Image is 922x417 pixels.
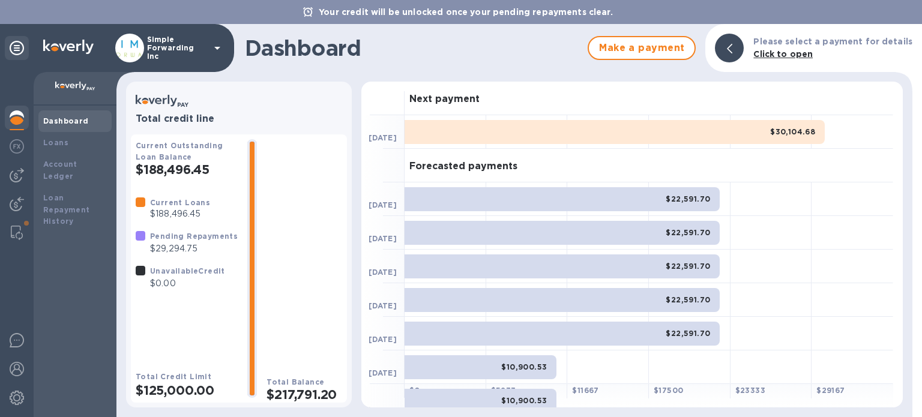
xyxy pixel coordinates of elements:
[666,228,710,237] b: $22,591.70
[136,162,238,177] h2: $188,496.45
[409,94,480,105] h3: Next payment
[770,127,815,136] b: $30,104.68
[666,262,710,271] b: $22,591.70
[369,368,397,377] b: [DATE]
[150,266,225,275] b: Unavailable Credit
[43,193,90,226] b: Loan Repayment History
[491,386,516,395] b: $ 5833
[666,194,710,203] b: $22,591.70
[409,161,517,172] h3: Forecasted payments
[136,141,223,161] b: Current Outstanding Loan Balance
[369,268,397,277] b: [DATE]
[369,200,397,209] b: [DATE]
[816,386,845,395] b: $ 29167
[43,116,89,125] b: Dashboard
[369,335,397,344] b: [DATE]
[369,301,397,310] b: [DATE]
[735,386,765,395] b: $ 23333
[369,133,397,142] b: [DATE]
[245,35,582,61] h1: Dashboard
[319,7,613,17] b: Your credit will be unlocked once your pending repayments clear.
[5,36,29,60] div: Unpin categories
[598,41,685,55] span: Make a payment
[666,295,710,304] b: $22,591.70
[150,208,210,220] p: $188,496.45
[501,396,547,405] b: $10,900.53
[666,329,710,338] b: $22,591.70
[136,372,211,381] b: Total Credit Limit
[588,36,696,60] button: Make a payment
[267,387,342,402] h2: $217,791.20
[136,383,238,398] h2: $125,000.00
[409,386,420,395] b: $ 0
[654,386,683,395] b: $ 17500
[10,139,24,154] img: Foreign exchange
[43,160,77,181] b: Account Ledger
[147,35,207,61] p: Simple Forwarding Inc
[572,386,598,395] b: $ 11667
[267,377,324,386] b: Total Balance
[369,234,397,243] b: [DATE]
[753,37,912,46] b: Please select a payment for details
[43,138,68,147] b: Loans
[150,198,210,207] b: Current Loans
[43,40,94,54] img: Logo
[150,232,238,241] b: Pending Repayments
[150,277,225,290] p: $0.00
[501,362,547,371] b: $10,900.53
[150,242,238,255] p: $29,294.75
[136,113,342,125] h3: Total credit line
[753,49,813,59] b: Click to open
